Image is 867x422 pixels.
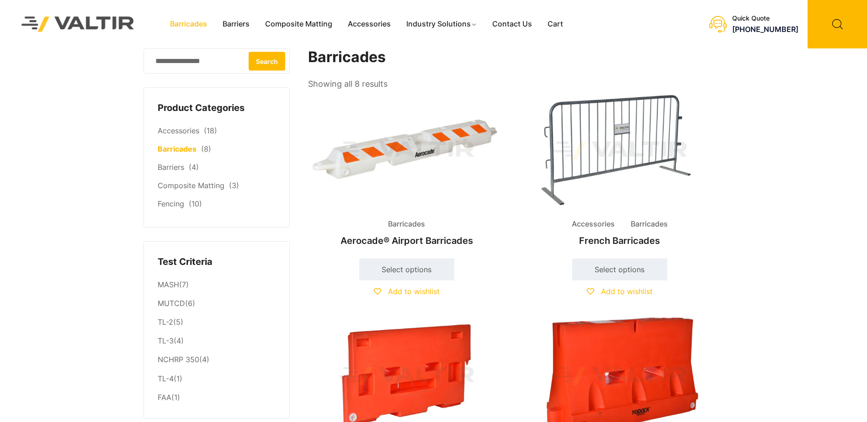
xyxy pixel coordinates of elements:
[158,393,171,402] a: FAA
[381,217,432,231] span: Barricades
[201,144,211,153] span: (8)
[204,126,217,135] span: (18)
[158,336,174,345] a: TL-3
[189,163,199,172] span: (4)
[189,199,202,208] span: (10)
[158,199,184,208] a: Fencing
[158,369,276,388] li: (1)
[158,295,276,313] li: (6)
[308,76,388,92] p: Showing all 8 results
[374,287,440,296] a: Add to wishlist
[158,374,174,383] a: TL-4
[158,163,184,172] a: Barriers
[308,48,719,66] h1: Barricades
[158,332,276,351] li: (4)
[540,17,571,31] a: Cart
[624,217,675,231] span: Barricades
[249,52,285,70] button: Search
[158,299,185,308] a: MUTCD
[158,144,197,153] a: Barricades
[359,258,454,280] a: Select options for “Aerocade® Airport Barricades”
[162,17,215,31] a: Barricades
[521,91,718,251] a: Accessories BarricadesFrench Barricades
[601,287,653,296] span: Add to wishlist
[484,17,540,31] a: Contact Us
[308,91,505,251] a: BarricadesAerocade® Airport Barricades
[158,355,199,364] a: NCHRP 350
[215,17,257,31] a: Barriers
[399,17,485,31] a: Industry Solutions
[388,287,440,296] span: Add to wishlist
[158,181,224,190] a: Composite Matting
[10,5,146,43] img: Valtir Rentals
[521,231,718,251] h2: French Barricades
[340,17,399,31] a: Accessories
[158,255,276,269] h4: Test Criteria
[257,17,340,31] a: Composite Matting
[158,388,276,405] li: (1)
[158,351,276,369] li: (4)
[158,280,179,289] a: MASH
[158,313,276,332] li: (5)
[732,25,798,34] a: [PHONE_NUMBER]
[587,287,653,296] a: Add to wishlist
[308,231,505,251] h2: Aerocade® Airport Barricades
[158,275,276,294] li: (7)
[565,217,622,231] span: Accessories
[158,101,276,115] h4: Product Categories
[732,15,798,22] div: Quick Quote
[229,181,239,190] span: (3)
[158,317,173,327] a: TL-2
[572,258,667,280] a: Select options for “French Barricades”
[158,126,199,135] a: Accessories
